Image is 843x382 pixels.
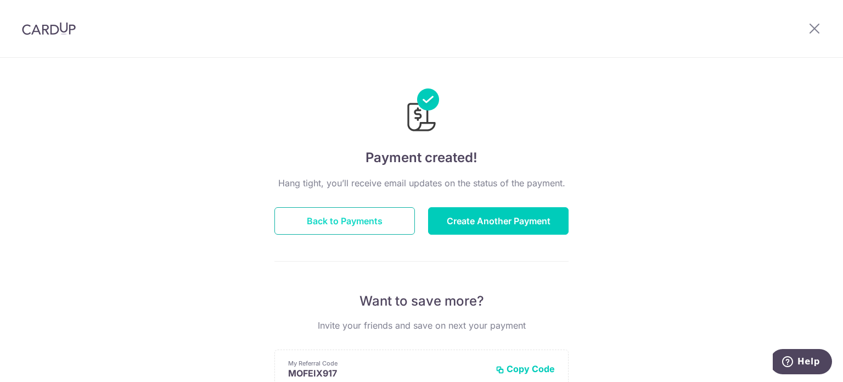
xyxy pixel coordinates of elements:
[288,368,487,379] p: MOFEIX917
[274,319,569,332] p: Invite your friends and save on next your payment
[274,148,569,168] h4: Payment created!
[22,22,76,35] img: CardUp
[288,359,487,368] p: My Referral Code
[274,207,415,235] button: Back to Payments
[428,207,569,235] button: Create Another Payment
[404,88,439,135] img: Payments
[496,363,555,374] button: Copy Code
[274,176,569,190] p: Hang tight, you’ll receive email updates on the status of the payment.
[773,349,832,377] iframe: Opens a widget where you can find more information
[274,292,569,310] p: Want to save more?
